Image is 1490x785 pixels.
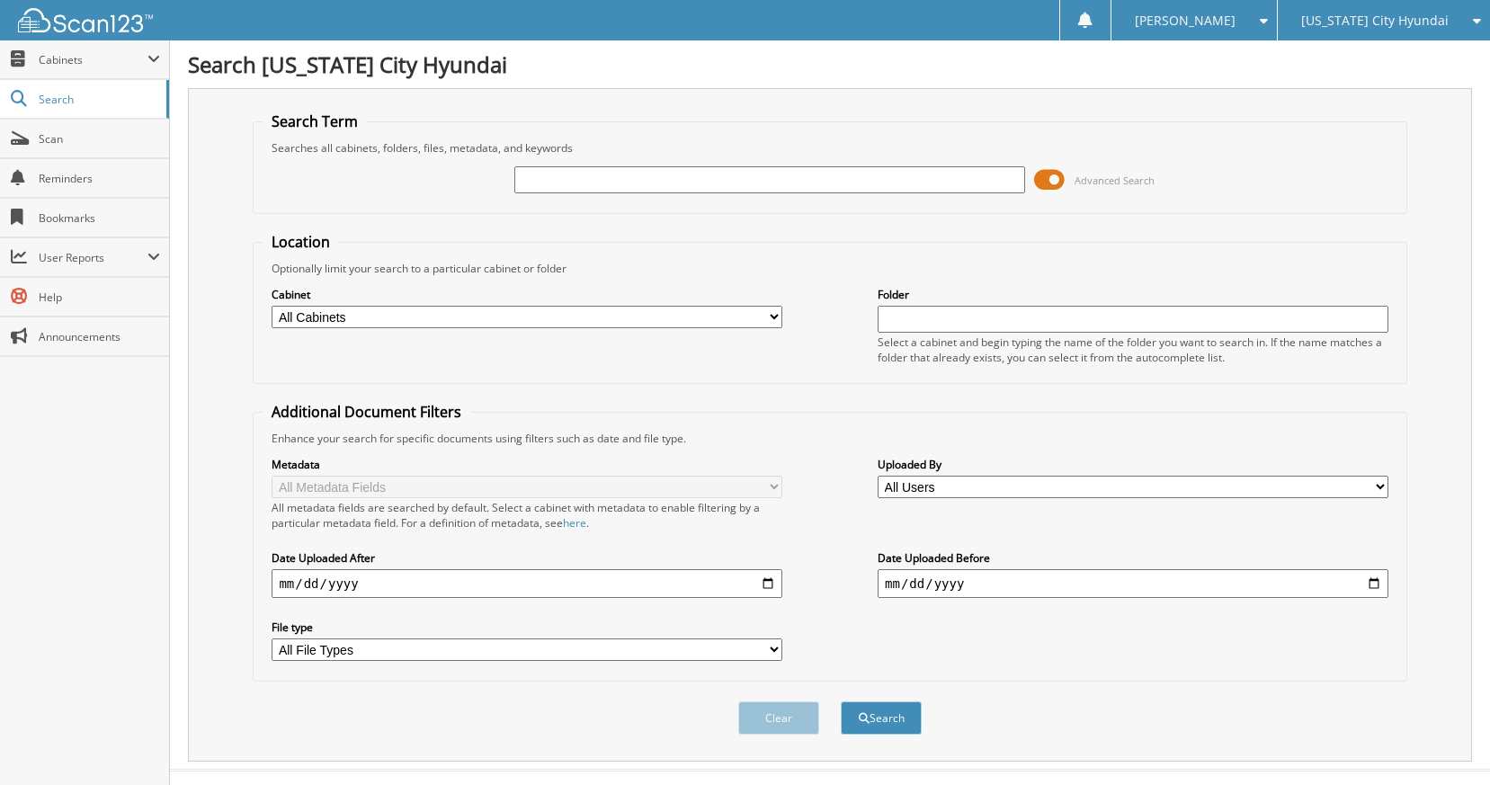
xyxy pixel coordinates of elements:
span: Help [39,290,160,305]
input: end [878,569,1388,598]
span: User Reports [39,250,147,265]
div: Enhance your search for specific documents using filters such as date and file type. [263,431,1396,446]
span: [PERSON_NAME] [1135,15,1236,26]
label: Folder [878,287,1388,302]
label: Metadata [272,457,782,472]
div: Optionally limit your search to a particular cabinet or folder [263,261,1396,276]
span: Advanced Search [1075,174,1155,187]
span: Search [39,92,157,107]
span: [US_STATE] City Hyundai [1301,15,1449,26]
a: here [563,515,586,531]
label: Cabinet [272,287,782,302]
label: File type [272,620,782,635]
span: Announcements [39,329,160,344]
label: Date Uploaded After [272,550,782,566]
div: Select a cabinet and begin typing the name of the folder you want to search in. If the name match... [878,335,1388,365]
span: Cabinets [39,52,147,67]
span: Scan [39,131,160,147]
legend: Additional Document Filters [263,402,470,422]
button: Search [841,701,922,735]
legend: Search Term [263,112,367,131]
iframe: Chat Widget [1400,699,1490,785]
label: Date Uploaded Before [878,550,1388,566]
img: scan123-logo-white.svg [18,8,153,32]
h1: Search [US_STATE] City Hyundai [188,49,1472,79]
legend: Location [263,232,339,252]
input: start [272,569,782,598]
span: Bookmarks [39,210,160,226]
button: Clear [738,701,819,735]
div: All metadata fields are searched by default. Select a cabinet with metadata to enable filtering b... [272,500,782,531]
label: Uploaded By [878,457,1388,472]
span: Reminders [39,171,160,186]
div: Searches all cabinets, folders, files, metadata, and keywords [263,140,1396,156]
